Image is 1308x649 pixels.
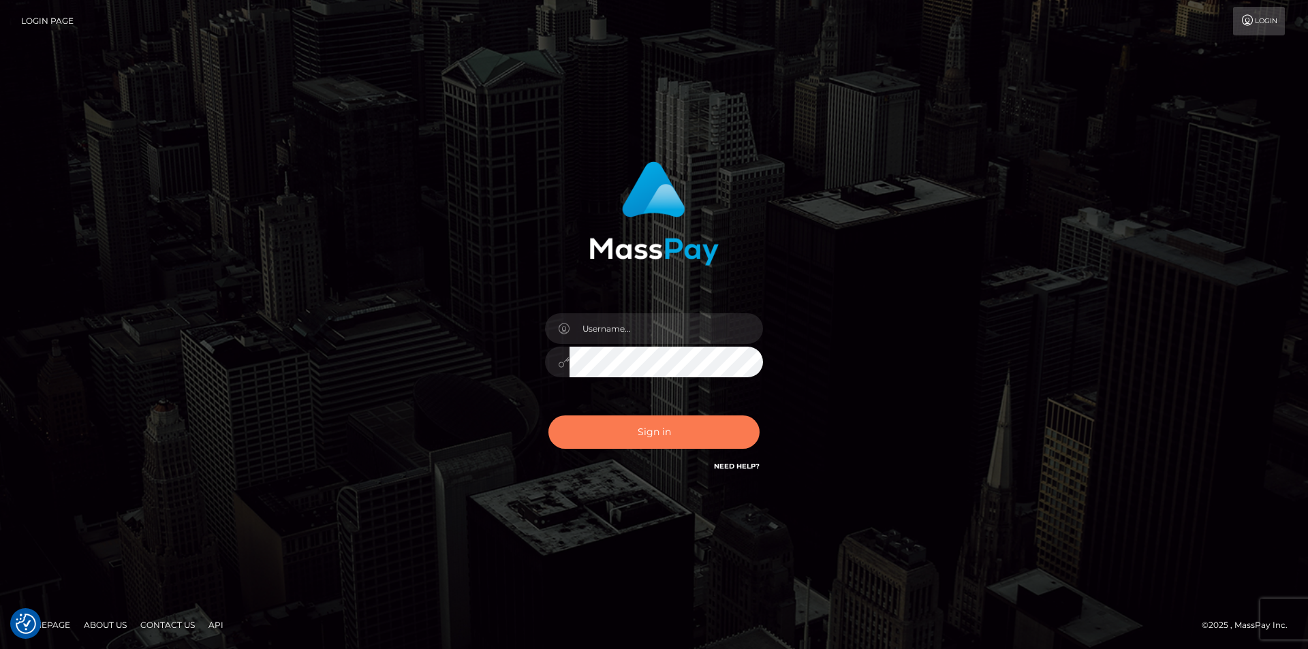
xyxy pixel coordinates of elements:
[1233,7,1285,35] a: Login
[203,614,229,635] a: API
[1202,618,1298,633] div: © 2025 , MassPay Inc.
[15,614,76,635] a: Homepage
[16,614,36,634] button: Consent Preferences
[570,313,763,344] input: Username...
[135,614,200,635] a: Contact Us
[16,614,36,634] img: Revisit consent button
[548,415,760,449] button: Sign in
[78,614,132,635] a: About Us
[714,462,760,471] a: Need Help?
[21,7,74,35] a: Login Page
[589,161,719,266] img: MassPay Login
